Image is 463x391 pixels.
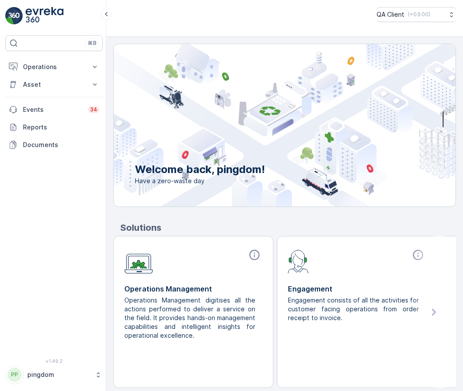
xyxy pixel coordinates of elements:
p: Operations Management [124,284,262,294]
p: Reports [23,123,99,132]
p: QA Client [377,10,404,19]
img: module-icon [288,249,309,273]
a: Reports [5,118,103,136]
p: 34 [90,106,97,113]
p: Documents [23,140,99,149]
img: city illustration [74,44,456,207]
p: Engagement [288,284,426,294]
a: Documents [5,136,103,154]
span: Have a zero-waste day [135,177,265,185]
p: Solutions [120,221,456,234]
button: QA Client(+03:00) [377,7,456,22]
button: Asset [5,76,103,93]
p: Engagement consists of all the activities for customer facing operations from order receipt to in... [288,296,419,322]
button: Operations [5,58,103,76]
p: Asset [23,80,85,89]
a: Events34 [5,101,103,118]
span: v 1.49.2 [5,358,103,364]
img: module-icon [124,249,153,274]
p: pingdom [27,370,90,379]
p: Operations [23,63,85,71]
p: Operations Management digitises all the actions performed to deliver a service on the field. It p... [124,296,255,340]
img: logo [5,7,23,25]
p: Welcome back, pingdom! [135,162,265,177]
div: PP [7,368,22,382]
p: ⌘B [88,40,97,47]
img: logo_light-DOdMpM7g.png [26,7,63,25]
button: PPpingdom [5,365,103,384]
p: Events [23,105,83,114]
p: ( +03:00 ) [408,11,430,18]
